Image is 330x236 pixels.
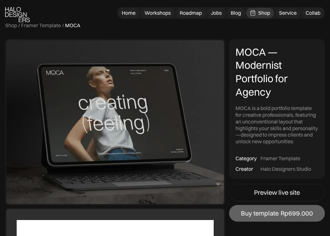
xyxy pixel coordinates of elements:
a: Workshops [141,8,175,18]
div: MOCA is a bold portfolio template for creative professionals, featuring an unconventional layout ... [235,105,318,145]
div: Service [279,10,297,16]
div: Roadmap [180,10,202,16]
a: Framer Template [21,22,61,29]
div: Shop [258,10,270,16]
div: Jobs [211,10,222,16]
div: Home [122,10,136,16]
a: Blog [227,8,245,18]
div: Creator [235,166,253,172]
a: Roadmap [176,8,206,18]
div: Rp699.000 [281,209,313,217]
div: Workshops [144,10,171,16]
div: Buy template [241,209,279,217]
div: MOCA [65,22,80,29]
a: Preview live site [229,184,325,201]
a: Collab [302,8,324,18]
a: Home [118,8,139,18]
a: Jobs [207,8,226,18]
a: Shop [246,8,274,18]
div: / [62,22,64,29]
div: Preview live site [254,189,300,196]
div: Blog [231,10,241,16]
div: Framer Template [260,155,300,162]
div: Collab [306,10,320,16]
a: Service [275,8,301,18]
div: Halo Designers Studio [260,166,311,172]
div: MOCA — Modernist Portfolio for Agency [235,45,318,98]
div: Category [235,155,257,162]
a: Buy templateRp699.000 [229,205,325,222]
